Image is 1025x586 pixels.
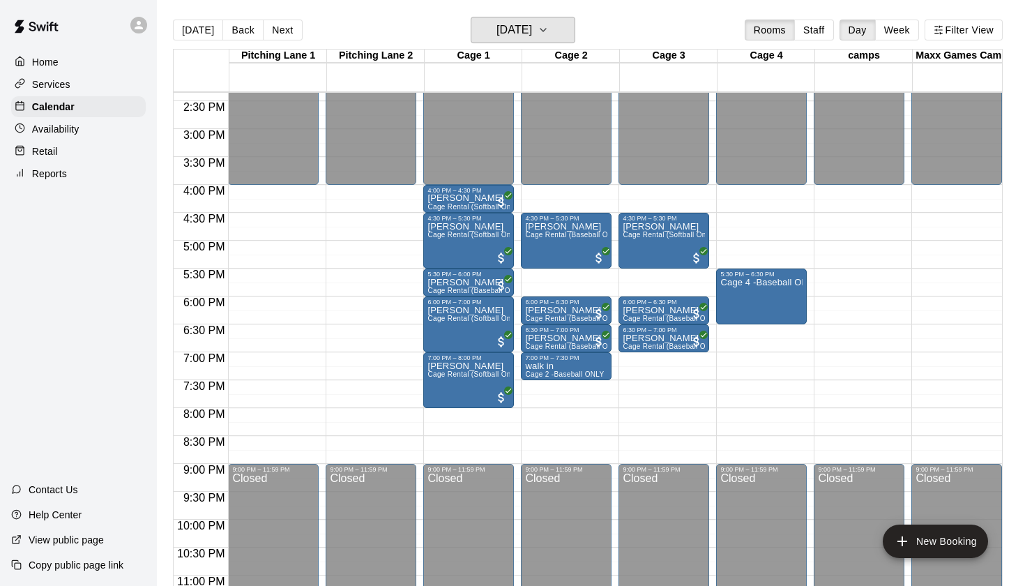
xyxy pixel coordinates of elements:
a: Reports [11,163,146,184]
button: Next [263,20,302,40]
div: 6:30 PM – 7:00 PM [623,326,705,333]
button: Week [875,20,919,40]
div: Maxx Games Camp [913,50,1010,63]
div: 9:00 PM – 11:59 PM [525,466,607,473]
div: 5:30 PM – 6:00 PM: bryan fukumoto [423,269,514,296]
div: 4:30 PM – 5:30 PM: Tanya Dumaresq [618,213,709,269]
span: All customers have paid [690,307,704,321]
span: 7:30 PM [180,380,229,392]
span: 3:00 PM [180,129,229,141]
div: camps [815,50,913,63]
span: 10:30 PM [174,548,228,559]
div: 5:30 PM – 6:30 PM [720,271,803,278]
span: All customers have paid [592,335,606,349]
span: 9:00 PM [180,464,229,476]
div: 6:30 PM – 7:00 PM: Sarah Baird [521,324,612,352]
span: 5:00 PM [180,241,229,253]
button: [DATE] [471,17,575,43]
div: 4:30 PM – 5:30 PM: Marc Girouard [423,213,514,269]
p: Contact Us [29,483,78,497]
p: Home [32,55,59,69]
div: 4:30 PM – 5:30 PM: Tanya Dumaresq [521,213,612,269]
div: 9:00 PM – 11:59 PM [623,466,705,473]
div: 4:00 PM – 4:30 PM: Mario Laroche [423,185,514,213]
div: 6:30 PM – 7:00 PM [525,326,607,333]
span: 6:30 PM [180,324,229,336]
div: 6:00 PM – 6:30 PM: Brian Emond [618,296,709,324]
div: 6:00 PM – 7:00 PM: Rebecca Lindell [423,296,514,352]
span: All customers have paid [690,335,704,349]
span: Cage Rental (Softball Only) [427,231,519,239]
span: Cage Rental (Baseball Only) [427,287,522,294]
a: Services [11,74,146,95]
p: Retail [32,144,58,158]
div: 6:00 PM – 7:00 PM [427,299,510,306]
span: Cage Rental (Baseball Only) [623,343,717,350]
span: All customers have paid [494,195,508,209]
p: Calendar [32,100,75,114]
span: 8:00 PM [180,408,229,420]
p: Copy public page link [29,558,123,572]
div: 5:30 PM – 6:00 PM [427,271,510,278]
span: Cage Rental (Softball Only) [427,203,519,211]
div: 9:00 PM – 11:59 PM [232,466,314,473]
button: Staff [794,20,834,40]
div: Cage 3 [620,50,717,63]
span: Cage Rental (Softball Only) [623,231,714,239]
div: 6:30 PM – 7:00 PM: Johnny Bonnar [618,324,709,352]
span: Cage Rental (Baseball Only) [525,343,620,350]
div: 9:00 PM – 11:59 PM [720,466,803,473]
span: All customers have paid [690,251,704,265]
div: 5:30 PM – 6:30 PM: Cage 4 -Baseball ONLY [716,269,807,324]
span: All customers have paid [494,391,508,405]
span: 7:00 PM [180,352,229,364]
span: 9:30 PM [180,492,229,504]
span: All customers have paid [494,279,508,293]
span: Cage Rental (Baseball Only) [525,231,620,239]
span: 8:30 PM [180,436,229,448]
a: Retail [11,141,146,162]
div: Cage 2 [522,50,620,63]
button: add [883,525,988,558]
a: Calendar [11,96,146,117]
div: 7:00 PM – 7:30 PM [525,354,607,361]
div: 9:00 PM – 11:59 PM [818,466,900,473]
div: 9:00 PM – 11:59 PM [330,466,412,473]
div: 4:30 PM – 5:30 PM [525,215,607,222]
div: 7:00 PM – 8:00 PM: William Dawson [423,352,514,408]
div: 7:00 PM – 7:30 PM: walk in [521,352,612,380]
span: 6:00 PM [180,296,229,308]
a: Home [11,52,146,73]
span: All customers have paid [592,251,606,265]
div: 4:30 PM – 5:30 PM [623,215,705,222]
span: Cage 2 -Baseball ONLY [525,370,604,378]
div: 4:30 PM – 5:30 PM [427,215,510,222]
button: Back [222,20,264,40]
a: Availability [11,119,146,140]
span: 2:30 PM [180,101,229,113]
button: Filter View [925,20,1003,40]
button: Day [840,20,876,40]
span: 3:30 PM [180,157,229,169]
h6: [DATE] [496,20,532,40]
div: Pitching Lane 2 [327,50,425,63]
p: Availability [32,122,79,136]
div: 6:00 PM – 6:30 PM: Liam Williams [521,296,612,324]
div: Pitching Lane 1 [229,50,327,63]
span: Cage Rental (Softball Only) [427,370,519,378]
div: 6:00 PM – 6:30 PM [623,299,705,306]
div: 6:00 PM – 6:30 PM [525,299,607,306]
button: [DATE] [173,20,223,40]
p: Services [32,77,70,91]
p: View public page [29,533,104,547]
span: Cage Rental (Baseball Only) [623,315,717,322]
span: 4:30 PM [180,213,229,225]
div: Cage 1 [425,50,522,63]
span: 5:30 PM [180,269,229,280]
